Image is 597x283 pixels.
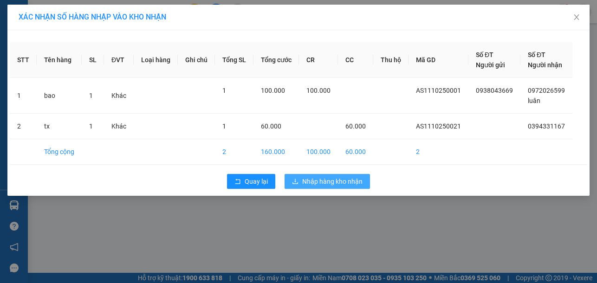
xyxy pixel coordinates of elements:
[37,78,82,114] td: bao
[89,122,93,130] span: 1
[134,42,178,78] th: Loại hàng
[409,42,468,78] th: Mã GD
[573,13,580,21] span: close
[253,139,299,165] td: 160.000
[215,42,253,78] th: Tổng SL
[338,42,373,78] th: CC
[261,87,285,94] span: 100.000
[89,92,93,99] span: 1
[178,42,215,78] th: Ghi chú
[222,87,226,94] span: 1
[345,122,366,130] span: 60.000
[245,176,268,187] span: Quay lại
[261,122,281,130] span: 60.000
[10,78,37,114] td: 1
[338,139,373,165] td: 60.000
[10,114,37,139] td: 2
[227,174,275,189] button: rollbackQuay lại
[253,42,299,78] th: Tổng cước
[302,176,363,187] span: Nhập hàng kho nhận
[528,122,565,130] span: 0394331167
[37,139,82,165] td: Tổng cộng
[104,78,134,114] td: Khác
[476,61,505,69] span: Người gửi
[416,87,461,94] span: AS1110250001
[528,97,540,104] span: luân
[222,122,226,130] span: 1
[528,51,545,58] span: Số ĐT
[10,42,37,78] th: STT
[37,42,82,78] th: Tên hàng
[564,5,590,31] button: Close
[528,87,565,94] span: 0972026599
[285,174,370,189] button: downloadNhập hàng kho nhận
[292,178,298,186] span: download
[299,139,338,165] td: 100.000
[19,13,166,21] span: XÁC NHẬN SỐ HÀNG NHẬP VÀO KHO NHẬN
[215,139,253,165] td: 2
[234,178,241,186] span: rollback
[104,42,134,78] th: ĐVT
[528,61,562,69] span: Người nhận
[104,114,134,139] td: Khác
[409,139,468,165] td: 2
[299,42,338,78] th: CR
[476,87,513,94] span: 0938043669
[476,51,493,58] span: Số ĐT
[37,114,82,139] td: tx
[416,122,461,130] span: AS1110250021
[373,42,409,78] th: Thu hộ
[82,42,104,78] th: SL
[306,87,331,94] span: 100.000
